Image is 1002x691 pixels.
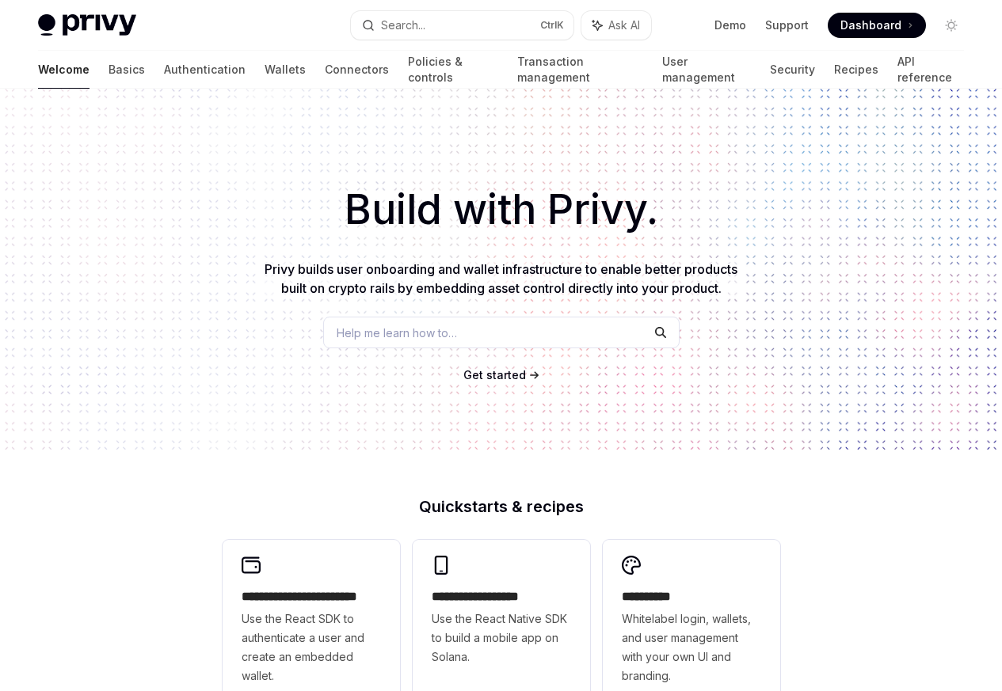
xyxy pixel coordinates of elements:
a: Authentication [164,51,246,89]
span: Dashboard [840,17,901,33]
a: Basics [109,51,145,89]
a: Support [765,17,809,33]
img: light logo [38,14,136,36]
span: Ask AI [608,17,640,33]
h2: Quickstarts & recipes [223,499,780,514]
h1: Build with Privy. [25,179,977,241]
a: Demo [714,17,746,33]
a: Transaction management [517,51,642,89]
button: Toggle dark mode [939,13,964,38]
span: Help me learn how to… [337,325,457,341]
a: Policies & controls [408,51,498,89]
button: Search...CtrlK [351,11,573,40]
a: Dashboard [828,13,926,38]
button: Ask AI [581,11,651,40]
span: Get started [463,368,526,382]
span: Use the React Native SDK to build a mobile app on Solana. [432,609,571,666]
a: Connectors [325,51,389,89]
a: Welcome [38,51,90,89]
span: Whitelabel login, wallets, and user management with your own UI and branding. [622,609,761,685]
a: User management [662,51,752,89]
span: Privy builds user onboarding and wallet infrastructure to enable better products built on crypto ... [265,261,737,296]
a: API reference [897,51,964,89]
a: Get started [463,367,526,383]
a: Wallets [265,51,306,89]
span: Use the React SDK to authenticate a user and create an embedded wallet. [242,609,381,685]
a: Recipes [834,51,878,89]
span: Ctrl K [540,19,564,32]
div: Search... [381,16,425,35]
a: Security [770,51,815,89]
